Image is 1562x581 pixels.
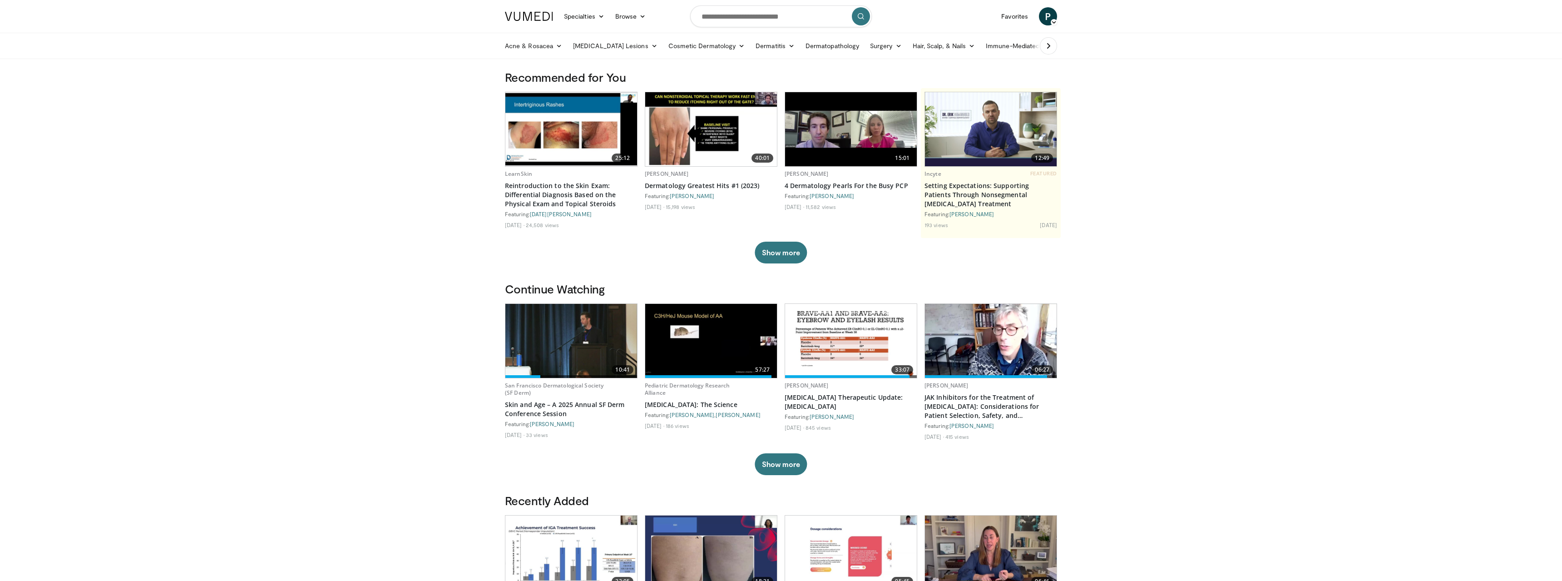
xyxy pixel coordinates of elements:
[559,7,610,25] a: Specialties
[645,92,777,166] img: 167f4955-2110-4677-a6aa-4d4647c2ca19.620x360_q85_upscale.jpg
[645,203,664,210] li: [DATE]
[750,37,800,55] a: Dermatitis
[1031,365,1053,374] span: 06:27
[924,393,1057,420] a: JAK Inhibitors for the Treatment of [MEDICAL_DATA]: Considerations for Patient Selection, Safety,...
[891,154,913,163] span: 15:01
[645,170,689,178] a: [PERSON_NAME]
[785,424,804,431] li: [DATE]
[645,400,777,409] a: [MEDICAL_DATA]: The Science
[716,412,760,418] a: [PERSON_NAME]
[785,304,917,378] a: 33:07
[645,192,777,199] div: Featuring:
[645,422,664,429] li: [DATE]
[526,431,548,438] li: 33 views
[505,400,638,418] a: Skin and Age – A 2025 Annual SF Derm Conference Session
[806,203,836,210] li: 11,582 views
[785,92,917,166] a: 15:01
[505,431,524,438] li: [DATE]
[610,7,652,25] a: Browse
[996,7,1033,25] a: Favorites
[925,304,1057,378] img: 0050e3c2-b2ff-43c2-b827-ca418528eaf9.620x360_q85_upscale.jpg
[645,382,730,397] a: Pediatric Dermatology Research Alliance
[1031,154,1053,163] span: 12:49
[645,181,777,190] a: Dermatology Greatest Hits #1 (2023)
[785,203,804,210] li: [DATE]
[505,210,638,218] div: Featuring:
[924,221,948,228] li: 193 views
[505,221,524,228] li: [DATE]
[924,170,941,178] a: Incyte
[505,92,637,166] a: 25:12
[924,210,1057,218] div: Featuring:
[505,170,532,178] a: LearnSkin
[645,304,777,378] img: 75061512-2ee0-48dc-b8a2-44274f7a6ed1.620x360_q85_upscale.jpg
[785,413,917,420] div: Featuring:
[666,203,695,210] li: 15,198 views
[505,282,1057,296] h3: Continue Watching
[1040,221,1057,228] li: [DATE]
[924,422,1057,429] div: Featuring:
[945,433,969,440] li: 415 views
[1030,170,1057,177] span: FEATURED
[645,411,777,418] div: Featuring: ,
[925,92,1057,166] a: 12:49
[751,154,773,163] span: 40:01
[755,242,807,263] button: Show more
[499,37,568,55] a: Acne & Rosacea
[907,37,980,55] a: Hair, Scalp, & Nails
[666,422,689,429] li: 186 views
[505,304,637,378] img: cf997fba-b801-4988-82b7-5806bfb04e4c.620x360_q85_upscale.jpg
[810,193,854,199] a: [PERSON_NAME]
[785,92,917,166] img: 04c704bc-886d-4395-b463-610399d2ca6d.620x360_q85_upscale.jpg
[612,365,633,374] span: 10:41
[505,12,553,21] img: VuMedi Logo
[949,211,994,217] a: [PERSON_NAME]
[806,424,831,431] li: 845 views
[891,365,913,374] span: 33:07
[785,393,917,411] a: [MEDICAL_DATA] Therapeutic Update: [MEDICAL_DATA]
[645,304,777,378] a: 57:27
[568,37,663,55] a: [MEDICAL_DATA] Lesions
[785,304,917,378] img: 6e04afb7-127a-4021-9cb9-5346e6d5e9e2.jpeg.620x360_q85_upscale.jpg
[530,421,574,427] a: [PERSON_NAME]
[1039,7,1057,25] a: P
[755,453,807,475] button: Show more
[645,92,777,166] a: 40:01
[865,37,907,55] a: Surgery
[785,382,829,389] a: [PERSON_NAME]
[925,92,1057,166] img: 98b3b5a8-6d6d-4e32-b979-fd4084b2b3f2.png.620x360_q85_upscale.jpg
[925,304,1057,378] a: 06:27
[810,413,854,420] a: [PERSON_NAME]
[526,221,559,228] li: 24,508 views
[751,365,773,374] span: 57:27
[690,5,872,27] input: Search topics, interventions
[785,181,917,190] a: 4 Dermatology Pearls For the Busy PCP
[924,181,1057,209] a: Setting Expectations: Supporting Patients Through Nonsegmental [MEDICAL_DATA] Treatment
[505,181,638,209] a: Reintroduction to the Skin Exam: Differential Diagnosis Based on the Physical Exam and Topical St...
[800,37,865,55] a: Dermatopathology
[949,422,994,429] a: [PERSON_NAME]
[670,193,714,199] a: [PERSON_NAME]
[785,170,829,178] a: [PERSON_NAME]
[505,93,637,165] img: 022c50fb-a848-4cac-a9d8-ea0906b33a1b.620x360_q85_upscale.jpg
[505,70,1057,84] h3: Recommended for You
[530,211,592,217] a: [DATE][PERSON_NAME]
[980,37,1054,55] a: Immune-Mediated
[505,493,1057,508] h3: Recently Added
[505,304,637,378] a: 10:41
[612,154,633,163] span: 25:12
[670,412,714,418] a: [PERSON_NAME]
[505,382,603,397] a: San Francisco Dermatological Society (SF Derm)
[924,433,944,440] li: [DATE]
[505,420,638,427] div: Featuring:
[924,382,969,389] a: [PERSON_NAME]
[663,37,750,55] a: Cosmetic Dermatology
[785,192,917,199] div: Featuring:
